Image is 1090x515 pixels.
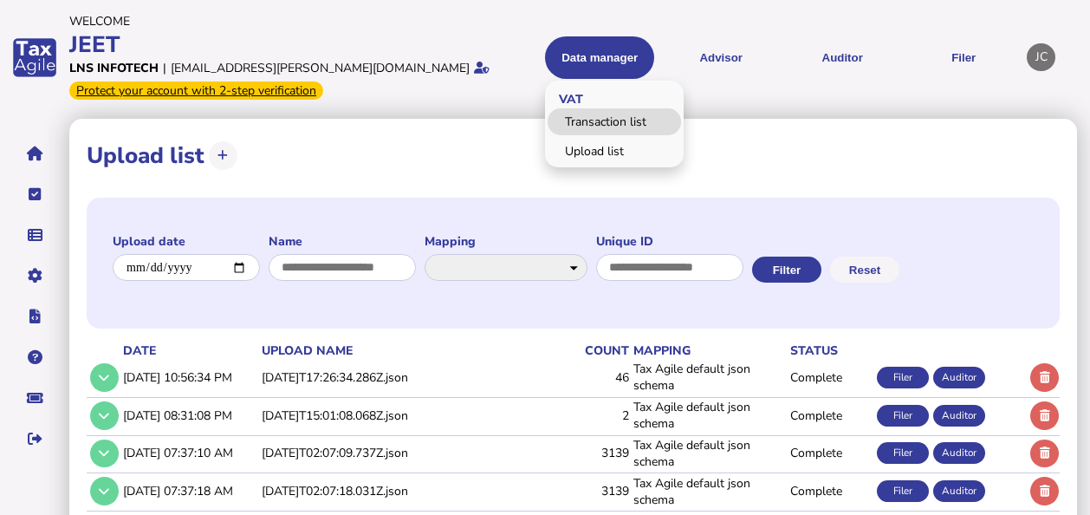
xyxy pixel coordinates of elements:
[630,360,787,395] td: Tax Agile default json schema
[581,342,630,360] th: count
[120,360,258,395] td: [DATE] 10:56:34 PM
[90,401,119,430] button: Show/hide row detail
[787,435,873,471] td: Complete
[16,257,53,294] button: Manage settings
[258,435,581,471] td: [DATE]T02:07:09.737Z.json
[630,342,787,360] th: mapping
[630,435,787,471] td: Tax Agile default json schema
[877,442,929,464] div: Filer
[548,108,681,135] a: Transaction list
[1030,401,1059,430] button: Delete upload
[16,380,53,416] button: Raise a support ticket
[596,233,743,250] label: Unique ID
[90,477,119,505] button: Show/hide row detail
[474,62,490,74] i: Email verified
[933,442,985,464] div: Auditor
[90,440,119,468] button: Show/hide row detail
[163,60,166,76] div: |
[933,405,985,427] div: Auditor
[630,473,787,509] td: Tax Agile default json schema
[787,397,873,433] td: Complete
[425,233,587,250] label: Mapping
[16,135,53,172] button: Home
[630,397,787,433] td: Tax Agile default json schema
[28,235,42,236] i: Data manager
[752,257,821,283] button: Filter
[258,342,581,360] th: upload name
[787,473,873,509] td: Complete
[830,257,899,283] button: Reset
[581,397,630,433] td: 2
[87,140,204,171] h1: Upload list
[788,36,897,79] button: Auditor
[258,473,581,509] td: [DATE]T02:07:18.031Z.json
[581,473,630,509] td: 3139
[877,405,929,427] div: Filer
[545,77,592,118] span: VAT
[258,360,581,395] td: [DATE]T17:26:34.286Z.json
[909,36,1018,79] button: Filer
[666,36,775,79] button: Shows a dropdown of VAT Advisor options
[933,367,985,388] div: Auditor
[69,13,502,29] div: Welcome
[787,360,873,395] td: Complete
[69,81,323,100] div: From Oct 1, 2025, 2-step verification will be required to login. Set it up now...
[16,217,53,253] button: Data manager
[548,138,681,165] a: Upload list
[877,367,929,388] div: Filer
[581,435,630,471] td: 3139
[120,342,258,360] th: date
[787,342,873,360] th: status
[16,298,53,335] button: Developer hub links
[171,60,470,76] div: [EMAIL_ADDRESS][PERSON_NAME][DOMAIN_NAME]
[877,480,929,502] div: Filer
[258,397,581,433] td: [DATE]T15:01:08.068Z.json
[269,233,416,250] label: Name
[510,36,1018,79] menu: navigate products
[120,397,258,433] td: [DATE] 08:31:08 PM
[545,36,654,79] button: Shows a dropdown of Data manager options
[1030,477,1059,505] button: Delete upload
[209,141,237,170] button: Upload transactions
[69,60,159,76] div: LNS INFOTECH
[113,233,260,250] label: Upload date
[90,363,119,392] button: Show/hide row detail
[1030,363,1059,392] button: Delete upload
[16,176,53,212] button: Tasks
[16,420,53,457] button: Sign out
[1030,440,1059,468] button: Delete upload
[69,29,502,60] div: JEET
[1027,43,1055,72] div: Profile settings
[16,339,53,375] button: Help pages
[120,473,258,509] td: [DATE] 07:37:18 AM
[120,435,258,471] td: [DATE] 07:37:10 AM
[581,360,630,395] td: 46
[933,480,985,502] div: Auditor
